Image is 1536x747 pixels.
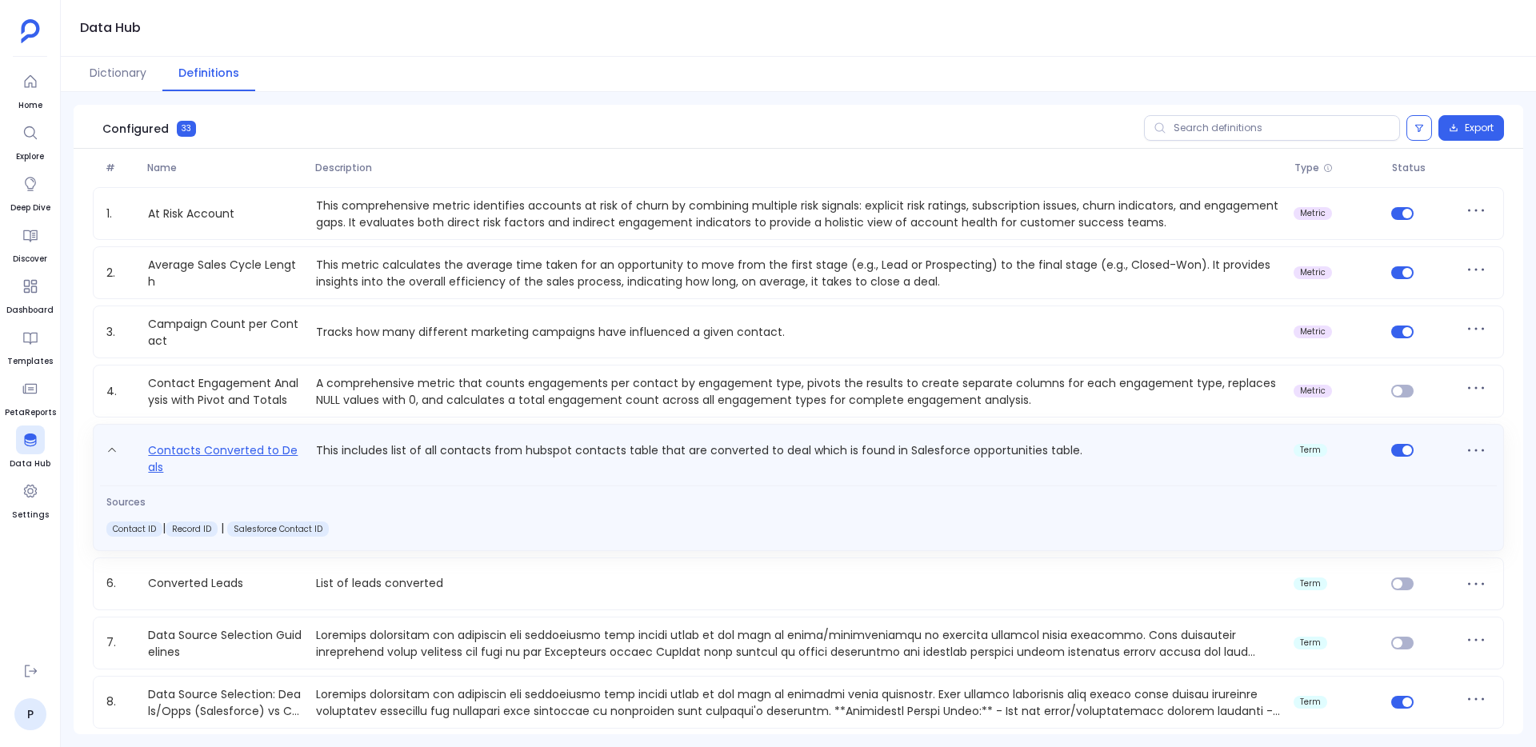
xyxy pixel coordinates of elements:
span: Sources [106,496,329,509]
a: Discover [13,221,47,266]
span: Templates [7,355,53,368]
span: term [1300,445,1321,455]
a: Contacts Converted to Deals [142,441,310,476]
a: Deep Dive [10,170,50,214]
span: 6. [100,575,142,592]
span: metric [1300,327,1326,337]
p: This comprehensive metric identifies accounts at risk of churn by combining multiple risk signals... [310,198,1287,230]
p: Loremips dolorsitam con adipiscin eli seddoeiusmo temp incidi utlab et dol magn al enima/minimven... [310,627,1287,659]
span: Status [1386,162,1455,174]
span: Contact [234,523,322,535]
button: Export [1438,115,1504,141]
a: Average Sales Cycle Length [142,257,310,289]
span: term [1300,697,1321,707]
input: Search definitions [1144,115,1400,141]
a: Contact Engagement Analysis with Pivot and Totals [142,375,310,407]
p: Loremips dolorsitam con adipiscin eli seddoeiusmo temp incidi utlab et dol magn al enimadmi venia... [310,686,1287,718]
span: 2. [100,265,142,282]
span: metric [1300,268,1326,278]
span: Discover [13,253,47,266]
p: A comprehensive metric that counts engagements per contact by engagement type, pivots the results... [310,375,1287,407]
h1: Data Hub [80,17,141,39]
span: Dashboard [6,304,54,317]
span: 7. [100,634,142,651]
span: Explore [16,150,45,163]
span: Deep Dive [10,202,50,214]
span: 33 [177,121,196,137]
span: | [218,520,227,536]
a: Home [16,67,45,112]
span: Configured [102,121,169,137]
span: Contact [172,523,211,535]
span: PetaReports [5,406,56,419]
a: Templates [7,323,53,368]
span: 8. [100,693,142,710]
a: Settings [12,477,49,521]
span: term [1300,579,1321,589]
img: petavue logo [21,19,40,43]
p: Tracks how many different marketing campaigns have influenced a given contact. [310,324,1287,341]
span: Opportunity [113,523,156,535]
span: metric [1300,386,1326,396]
a: Data Hub [10,425,50,470]
span: Name [141,162,309,174]
a: Campaign Count per Contact [142,316,310,348]
button: Definitions [162,57,255,91]
span: Home [16,99,45,112]
span: 4. [100,383,142,400]
p: This includes list of all contacts from hubspot contacts table that are converted to deal which i... [310,441,1287,476]
a: Dashboard [6,272,54,317]
p: List of leads converted [310,575,1287,592]
a: Data Source Selection: Deals/Opps (Salesforce) vs Contacts/Funnel (HubSpot) [142,686,310,718]
span: | [162,520,166,536]
a: Explore [16,118,45,163]
span: Export [1465,122,1494,134]
span: 3. [100,324,142,341]
span: # [99,162,141,174]
p: This metric calculates the average time taken for an opportunity to move from the first stage (e.... [310,257,1287,289]
span: term [1300,638,1321,648]
span: metric [1300,209,1326,218]
a: PetaReports [5,374,56,419]
span: Type [1294,162,1319,174]
span: Description [309,162,1288,174]
a: Data Source Selection Guidelines [142,627,310,659]
a: Converted Leads [142,575,250,592]
button: Dictionary [74,57,162,91]
a: At Risk Account [142,206,241,222]
span: 1. [100,206,142,222]
a: P [14,698,46,730]
span: Data Hub [10,457,50,470]
span: Settings [12,509,49,521]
